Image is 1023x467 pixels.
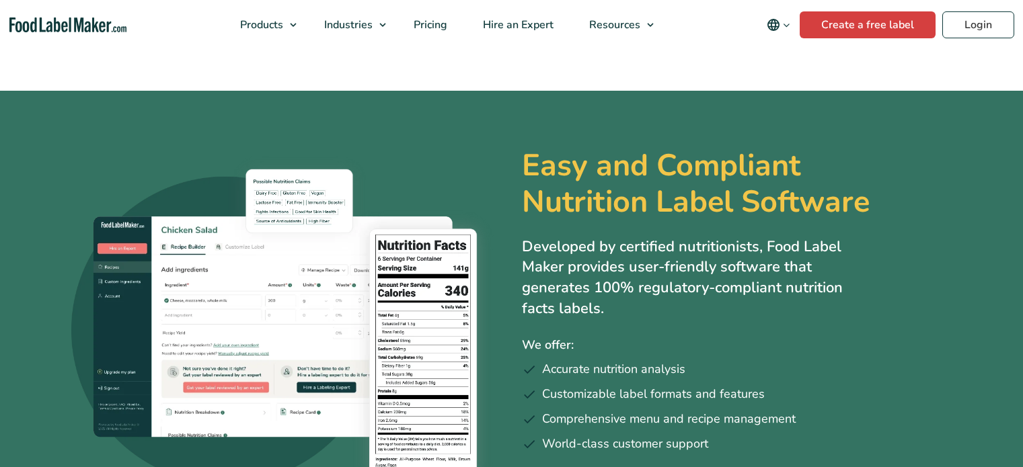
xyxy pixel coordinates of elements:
[542,385,765,403] span: Customizable label formats and features
[236,17,285,32] span: Products
[9,17,126,33] a: Food Label Maker homepage
[410,17,449,32] span: Pricing
[522,148,921,220] h1: Easy and Compliant Nutrition Label Software
[479,17,555,32] span: Hire an Expert
[522,237,872,319] p: Developed by certified nutritionists, Food Label Maker provides user-friendly software that gener...
[522,335,952,355] p: We offer:
[542,410,796,428] span: Comprehensive menu and recipe management
[942,11,1014,38] a: Login
[320,17,374,32] span: Industries
[542,435,708,453] span: World-class customer support
[800,11,936,38] a: Create a free label
[757,11,800,38] button: Change language
[542,360,685,378] span: Accurate nutrition analysis
[585,17,642,32] span: Resources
